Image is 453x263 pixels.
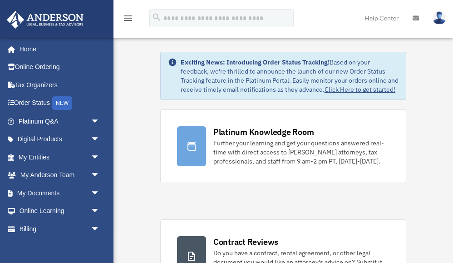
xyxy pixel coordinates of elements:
[152,12,162,22] i: search
[6,130,113,149] a: Digital Productsarrow_drop_down
[181,58,330,66] strong: Exciting News: Introducing Order Status Tracking!
[433,11,446,25] img: User Pic
[91,166,109,185] span: arrow_drop_down
[6,58,113,76] a: Online Ordering
[6,94,113,113] a: Order StatusNEW
[91,184,109,203] span: arrow_drop_down
[91,112,109,131] span: arrow_drop_down
[91,148,109,167] span: arrow_drop_down
[91,130,109,149] span: arrow_drop_down
[91,202,109,221] span: arrow_drop_down
[91,220,109,238] span: arrow_drop_down
[160,109,406,183] a: Platinum Knowledge Room Further your learning and get your questions answered real-time with dire...
[6,40,109,58] a: Home
[6,76,113,94] a: Tax Organizers
[123,13,133,24] i: menu
[123,16,133,24] a: menu
[6,220,113,238] a: Billingarrow_drop_down
[6,112,113,130] a: Platinum Q&Aarrow_drop_down
[213,126,314,138] div: Platinum Knowledge Room
[325,85,395,94] a: Click Here to get started!
[6,202,113,220] a: Online Learningarrow_drop_down
[52,96,72,110] div: NEW
[213,236,278,248] div: Contract Reviews
[6,184,113,202] a: My Documentsarrow_drop_down
[6,166,113,184] a: My Anderson Teamarrow_drop_down
[181,58,399,94] div: Based on your feedback, we're thrilled to announce the launch of our new Order Status Tracking fe...
[4,11,86,29] img: Anderson Advisors Platinum Portal
[6,148,113,166] a: My Entitiesarrow_drop_down
[213,139,389,166] div: Further your learning and get your questions answered real-time with direct access to [PERSON_NAM...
